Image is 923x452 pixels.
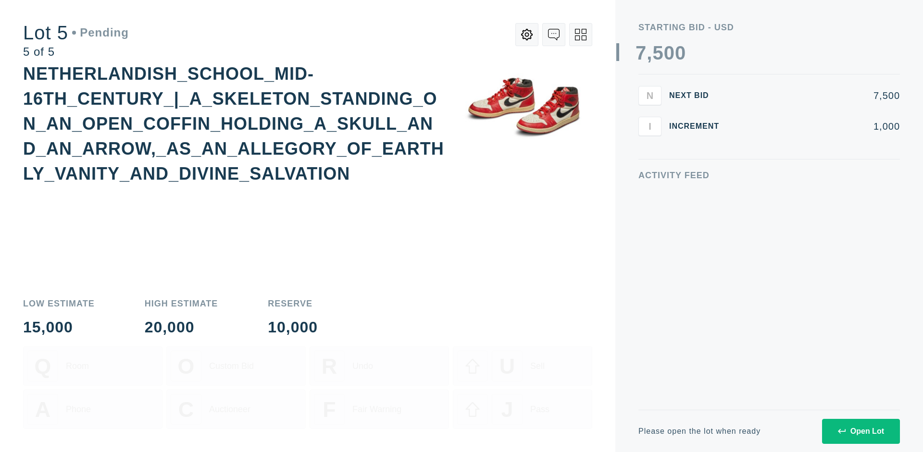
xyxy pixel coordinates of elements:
button: N [638,86,661,105]
div: Next Bid [669,92,727,99]
div: , [647,43,652,235]
div: Low Estimate [23,299,95,308]
div: 5 [652,43,663,62]
div: 1,000 [735,122,900,131]
div: 7,500 [735,91,900,100]
div: Starting Bid - USD [638,23,900,32]
div: 7 [636,43,647,62]
span: I [649,121,651,132]
div: 5 of 5 [23,46,129,58]
div: 20,000 [145,319,218,335]
div: Please open the lot when ready [638,428,761,435]
div: Activity Feed [638,171,900,180]
button: I [638,117,661,136]
div: 10,000 [268,319,318,335]
div: Lot 5 [23,23,129,42]
div: 0 [675,43,686,62]
div: Reserve [268,299,318,308]
div: NETHERLANDISH_SCHOOL_MID-16TH_CENTURY_|_A_SKELETON_STANDING_ON_AN_OPEN_COFFIN_HOLDING_A_SKULL_AND... [23,64,444,183]
div: 15,000 [23,319,95,335]
div: Increment [669,122,727,130]
span: N [647,90,653,101]
div: Pending [72,27,129,38]
button: Open Lot [822,419,900,444]
div: 0 [664,43,675,62]
div: Open Lot [838,427,884,436]
div: High Estimate [145,299,218,308]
